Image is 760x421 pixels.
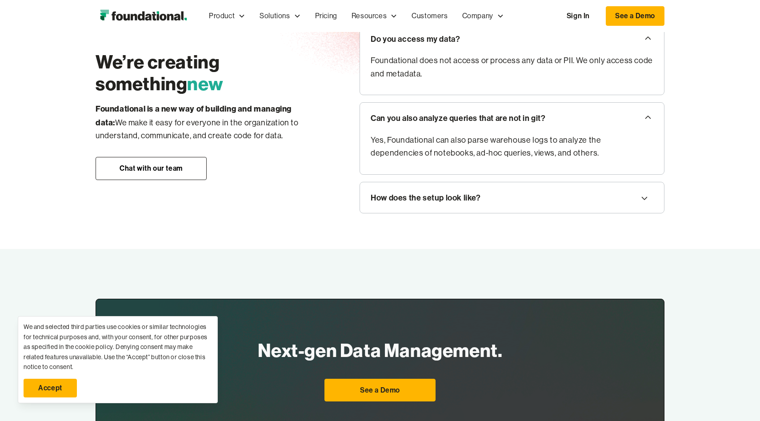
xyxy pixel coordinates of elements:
[96,7,191,25] a: home
[24,322,212,372] div: We and selected third parties use cookies or similar technologies for technical purposes and, wit...
[324,379,436,402] a: See a Demo
[344,1,404,31] div: Resources
[96,7,191,25] img: Foundational Logo
[202,1,252,31] div: Product
[462,10,493,22] div: Company
[24,379,77,397] a: Accept
[558,7,599,25] a: Sign In
[371,134,653,160] p: Yes, Foundational can also parse warehouse logs to analyze the dependencies of notebooks, ad-hoc ...
[258,337,503,364] h2: Next-gen Data Management.
[404,1,455,31] a: Customers
[371,32,460,46] div: Do you access my data?
[187,72,223,96] span: new
[96,157,207,180] a: Chat with our team
[371,54,653,80] p: Foundational does not access or process any data or PII. We only access code and metadata.
[352,10,387,22] div: Resources
[600,318,760,421] iframe: Chat Widget
[371,112,545,125] div: Can you also analyze queries that are not in git?
[252,1,308,31] div: Solutions
[260,10,290,22] div: Solutions
[371,191,480,204] div: How does the setup look like?
[96,51,324,96] h2: We’re creating something
[455,1,511,31] div: Company
[209,10,235,22] div: Product
[96,104,292,128] strong: Foundational is a new way of building and managing data:
[308,1,344,31] a: Pricing
[606,6,664,26] a: See a Demo
[96,103,324,143] p: We make it easy for everyone in the organization to understand, communicate, and create code for ...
